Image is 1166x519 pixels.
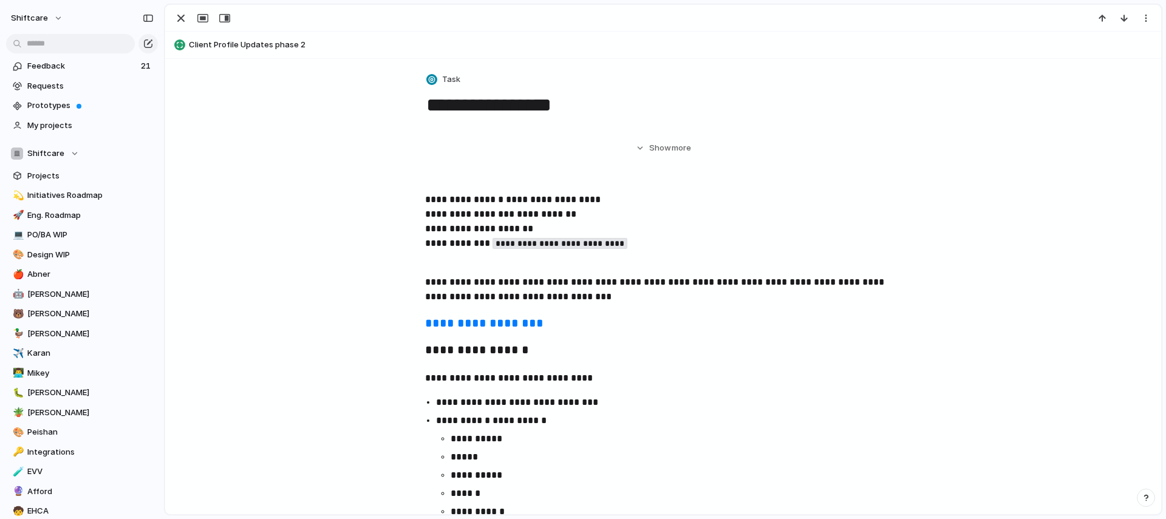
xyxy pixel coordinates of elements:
[27,486,154,498] span: Afford
[13,445,21,459] div: 🔑
[13,347,21,361] div: ✈️
[6,423,158,441] a: 🎨Peishan
[13,189,21,203] div: 💫
[27,407,154,419] span: [PERSON_NAME]
[27,387,154,399] span: [PERSON_NAME]
[11,249,23,261] button: 🎨
[13,405,21,419] div: 🪴
[27,288,154,300] span: [PERSON_NAME]
[27,229,154,241] span: PO/BA WIP
[27,446,154,458] span: Integrations
[6,364,158,382] a: 👨‍💻Mikey
[13,287,21,301] div: 🤖
[6,97,158,115] a: Prototypes
[11,268,23,280] button: 🍎
[13,228,21,242] div: 💻
[6,246,158,264] a: 🎨Design WIP
[6,483,158,501] a: 🔮Afford
[11,505,23,517] button: 🧒
[11,209,23,222] button: 🚀
[141,60,153,72] span: 21
[6,77,158,95] a: Requests
[13,426,21,439] div: 🎨
[11,347,23,359] button: ✈️
[442,73,460,86] span: Task
[13,208,21,222] div: 🚀
[11,407,23,419] button: 🪴
[6,144,158,163] button: Shiftcare
[27,148,64,160] span: Shiftcare
[27,367,154,379] span: Mikey
[11,288,23,300] button: 🤖
[27,426,154,438] span: Peishan
[11,12,48,24] span: shiftcare
[6,344,158,362] a: ✈️Karan
[27,170,154,182] span: Projects
[27,268,154,280] span: Abner
[27,328,154,340] span: [PERSON_NAME]
[425,137,901,159] button: Showmore
[13,307,21,321] div: 🐻
[6,443,158,461] div: 🔑Integrations
[11,229,23,241] button: 💻
[13,386,21,400] div: 🐛
[11,446,23,458] button: 🔑
[6,57,158,75] a: Feedback21
[13,504,21,518] div: 🧒
[6,117,158,135] a: My projects
[11,486,23,498] button: 🔮
[11,426,23,438] button: 🎨
[672,142,691,154] span: more
[11,328,23,340] button: 🦆
[649,142,671,154] span: Show
[6,167,158,185] a: Projects
[13,268,21,282] div: 🍎
[11,189,23,202] button: 💫
[13,248,21,262] div: 🎨
[13,465,21,479] div: 🧪
[6,226,158,244] a: 💻PO/BA WIP
[6,463,158,481] a: 🧪EVV
[27,189,154,202] span: Initiatives Roadmap
[6,404,158,422] a: 🪴[PERSON_NAME]
[11,466,23,478] button: 🧪
[6,265,158,283] a: 🍎Abner
[11,308,23,320] button: 🐻
[27,308,154,320] span: [PERSON_NAME]
[424,71,464,89] button: Task
[27,209,154,222] span: Eng. Roadmap
[6,325,158,343] a: 🦆[PERSON_NAME]
[6,285,158,304] a: 🤖[PERSON_NAME]
[27,347,154,359] span: Karan
[27,505,154,517] span: EHCA
[27,100,154,112] span: Prototypes
[13,366,21,380] div: 👨‍💻
[6,206,158,225] a: 🚀Eng. Roadmap
[27,249,154,261] span: Design WIP
[171,35,1156,55] button: Client Profile Updates phase 2
[27,466,154,478] span: EVV
[27,120,154,132] span: My projects
[11,367,23,379] button: 👨‍💻
[6,186,158,205] a: 💫Initiatives Roadmap
[27,80,154,92] span: Requests
[11,387,23,399] button: 🐛
[189,39,1156,51] span: Client Profile Updates phase 2
[6,305,158,323] a: 🐻[PERSON_NAME]
[6,384,158,402] a: 🐛[PERSON_NAME]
